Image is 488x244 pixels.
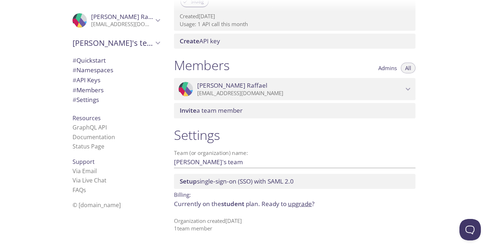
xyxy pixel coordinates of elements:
span: # [73,66,76,74]
div: API Keys [67,75,165,85]
div: Invite a team member [174,103,415,118]
p: Usage: 1 API call this month [180,20,410,28]
span: student [221,200,244,208]
div: Theodore Raffael [174,78,415,100]
span: [PERSON_NAME] Raffael [197,82,267,89]
span: © [DOMAIN_NAME] [73,201,121,209]
div: Namespaces [67,65,165,75]
div: Setup SSO [174,174,415,189]
p: Billing: [174,189,415,199]
a: Via Email [73,167,97,175]
div: Quickstart [67,55,165,65]
iframe: Help Scout Beacon - Open [459,219,481,240]
label: Team (or organization) name: [174,150,248,156]
span: API Keys [73,76,100,84]
h1: Settings [174,127,415,143]
p: [EMAIL_ADDRESS][DOMAIN_NAME] [197,90,403,97]
h1: Members [174,57,230,73]
span: [PERSON_NAME] Raffael [91,13,161,21]
div: Create API Key [174,34,415,49]
a: Documentation [73,133,115,141]
span: # [73,56,76,64]
span: Resources [73,114,101,122]
div: Members [67,85,165,95]
div: Theodore Raffael [67,9,165,32]
p: [EMAIL_ADDRESS][DOMAIN_NAME] [91,21,153,28]
span: # [73,96,76,104]
span: Support [73,158,95,166]
p: Currently on the plan. [174,199,415,209]
button: Admins [374,63,401,73]
span: Members [73,86,104,94]
div: Theodore's team [67,34,165,52]
div: Team Settings [67,95,165,105]
span: Namespaces [73,66,113,74]
a: Via Live Chat [73,176,106,184]
span: # [73,86,76,94]
span: API key [180,37,220,45]
a: upgrade [288,200,312,208]
span: Ready to ? [262,200,314,208]
span: Quickstart [73,56,106,64]
span: Invite [180,106,196,114]
p: Created [DATE] [180,13,410,20]
a: GraphQL API [73,123,107,131]
span: s [83,186,86,194]
span: Create [180,37,199,45]
span: # [73,76,76,84]
span: Settings [73,96,99,104]
span: Setup [180,177,197,185]
span: single-sign-on (SSO) with SAML 2.0 [180,177,294,185]
p: Organization created [DATE] 1 team member [174,217,415,233]
a: Status Page [73,142,104,150]
button: All [401,63,415,73]
span: a team member [180,106,243,114]
span: [PERSON_NAME]'s team [73,38,153,48]
a: FAQ [73,186,86,194]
